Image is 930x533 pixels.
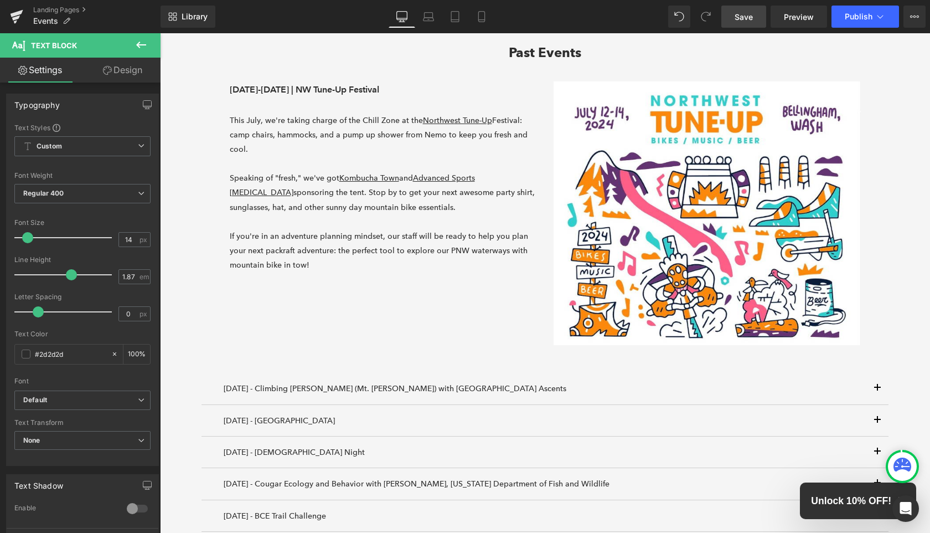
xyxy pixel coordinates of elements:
[37,142,62,151] b: Custom
[31,41,77,50] span: Text Block
[182,12,208,22] span: Library
[23,396,47,405] i: Default
[892,495,919,522] div: Open Intercom Messenger
[771,6,827,28] a: Preview
[14,219,151,227] div: Font Size
[64,380,706,394] div: [DATE] - [GEOGRAPHIC_DATA]
[14,94,60,110] div: Typography
[61,7,709,32] h1: Past Events
[14,377,151,385] div: Font
[468,6,495,28] a: Mobile
[14,419,151,427] div: Text Transform
[123,345,150,364] div: %
[64,475,706,490] div: [DATE] - BCE Trail Challenge
[14,256,151,264] div: Line Height
[903,6,926,28] button: More
[735,11,753,23] span: Save
[64,443,706,458] div: [DATE] - Cougar Ecology and Behavior with [PERSON_NAME], [US_STATE] Department of Fish and Wildlife
[695,6,717,28] button: Redo
[64,412,706,426] div: [DATE] - [DEMOGRAPHIC_DATA] Night
[139,310,149,317] span: px
[70,196,377,239] p: If you're in an adventure planning mindset, our staff will be ready to help you plan your next pa...
[23,436,40,444] b: None
[263,82,332,92] a: Northwest Tune-Up
[831,6,899,28] button: Publish
[442,6,468,28] a: Tablet
[14,475,63,490] div: Text Shadow
[70,48,377,65] p: [DATE]-[DATE] | NW Tune-Up Festival
[389,6,415,28] a: Desktop
[845,12,872,21] span: Publish
[139,273,149,280] span: em
[14,293,151,301] div: Letter Spacing
[784,11,814,23] span: Preview
[415,6,442,28] a: Laptop
[179,140,239,150] a: Kombucha Town
[14,504,116,515] div: Enable
[161,6,215,28] a: New Library
[70,137,377,181] p: Speaking of "fresh," we've got and sponsoring the tent. Stop by to get your next awesome party sh...
[668,6,690,28] button: Undo
[139,236,149,243] span: px
[33,6,161,14] a: Landing Pages
[14,172,151,180] div: Font Weight
[70,80,377,124] p: This July, we're taking charge of the Chill Zone at the Festival: camp chairs, hammocks, and a pu...
[82,58,163,83] a: Design
[35,348,106,360] input: Color
[23,189,64,197] b: Regular 400
[14,330,151,338] div: Text Color
[64,348,706,362] div: [DATE] - Climbing [PERSON_NAME] (Mt. [PERSON_NAME]) with [GEOGRAPHIC_DATA] Ascents
[14,123,151,132] div: Text Styles
[33,17,58,25] span: Events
